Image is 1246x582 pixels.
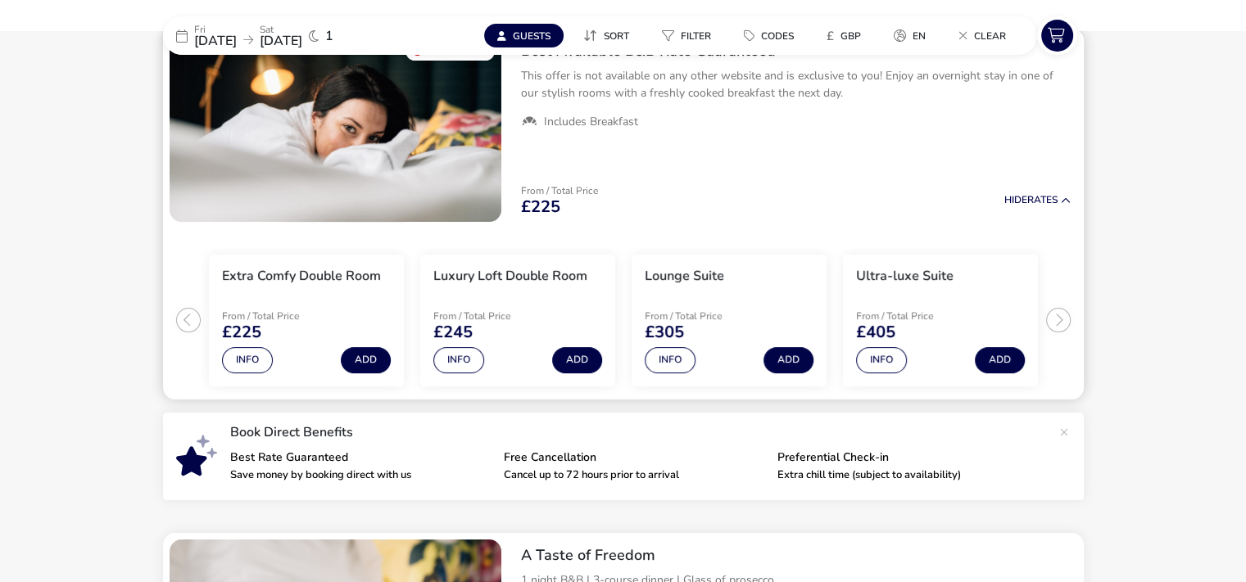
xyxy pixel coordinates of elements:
naf-pibe-menu-bar-item: Clear [945,24,1026,47]
p: Fri [194,25,237,34]
button: Clear [945,24,1019,47]
p: Preferential Check-in [777,452,1038,463]
swiper-slide: 3 / 4 [623,248,835,393]
button: Info [645,347,695,373]
button: Add [552,347,602,373]
span: [DATE] [194,32,237,50]
p: Free Cancellation [504,452,764,463]
span: Clear [974,29,1006,43]
span: GBP [840,29,861,43]
span: £225 [521,199,560,215]
p: From / Total Price [222,311,338,321]
h3: Ultra-luxe Suite [856,268,954,285]
div: Best Available B&B Rate GuaranteedThis offer is not available on any other website and is exclusi... [508,29,1084,143]
button: Guests [484,24,564,47]
naf-pibe-menu-bar-item: Sort [570,24,649,47]
button: Filter [649,24,724,47]
button: Codes [731,24,807,47]
span: Guests [513,29,551,43]
swiper-slide: 1 / 4 [201,248,412,393]
span: en [913,29,926,43]
naf-pibe-menu-bar-item: Codes [731,24,813,47]
h3: Luxury Loft Double Room [433,268,587,285]
p: Sat [260,25,302,34]
swiper-slide: 1 / 1 [170,35,501,222]
h2: A Taste of Freedom [521,546,1071,565]
p: Book Direct Benefits [230,426,1051,439]
p: Best Rate Guaranteed [230,452,491,463]
p: Cancel up to 72 hours prior to arrival [504,470,764,480]
p: From / Total Price [521,186,598,196]
button: Add [975,347,1025,373]
button: en [881,24,939,47]
button: Sort [570,24,642,47]
swiper-slide: 2 / 4 [412,248,623,393]
h3: Extra Comfy Double Room [222,268,381,285]
div: Fri[DATE]Sat[DATE]1 [163,16,409,55]
span: [DATE] [260,32,302,50]
button: HideRates [1004,195,1071,205]
naf-pibe-menu-bar-item: en [881,24,945,47]
p: Extra chill time (subject to availability) [777,470,1038,480]
button: £GBP [813,24,874,47]
swiper-slide: 4 / 4 [835,248,1046,393]
span: Includes Breakfast [544,115,638,129]
naf-pibe-menu-bar-item: £GBP [813,24,881,47]
i: £ [827,28,834,44]
span: Sort [604,29,629,43]
span: £225 [222,324,261,341]
naf-pibe-menu-bar-item: Filter [649,24,731,47]
p: Save money by booking direct with us [230,470,491,480]
h3: Lounge Suite [645,268,724,285]
span: Filter [681,29,711,43]
button: Info [433,347,484,373]
span: £405 [856,324,895,341]
span: Hide [1004,193,1027,206]
naf-pibe-menu-bar-item: Guests [484,24,570,47]
span: Codes [761,29,794,43]
p: From / Total Price [856,311,972,321]
button: Info [856,347,907,373]
span: £245 [433,324,473,341]
p: From / Total Price [645,311,761,321]
p: From / Total Price [433,311,550,321]
p: This offer is not available on any other website and is exclusive to you! Enjoy an overnight stay... [521,67,1071,102]
button: Add [341,347,391,373]
span: 1 [325,29,333,43]
span: £305 [645,324,684,341]
button: Info [222,347,273,373]
button: Add [763,347,813,373]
